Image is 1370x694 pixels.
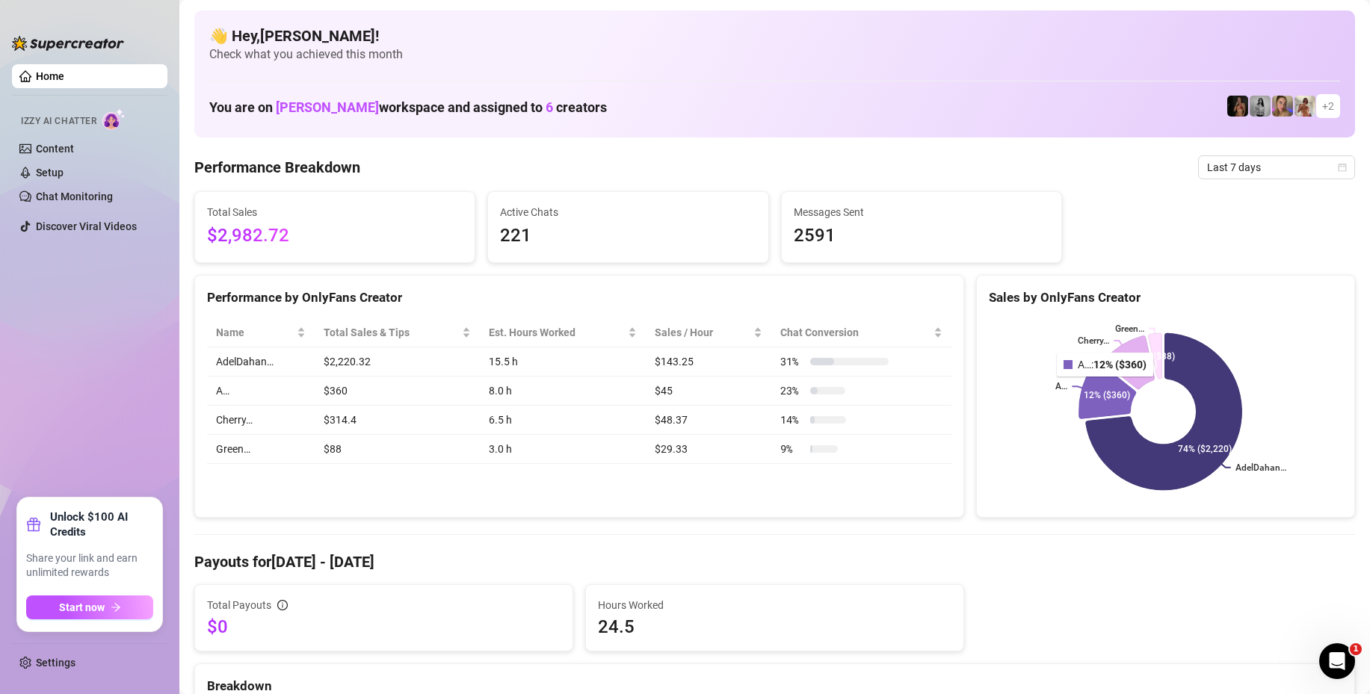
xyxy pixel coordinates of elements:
[1272,96,1293,117] img: Cherry
[207,222,463,250] span: $2,982.72
[780,412,804,428] span: 14 %
[989,288,1342,308] div: Sales by OnlyFans Creator
[1350,643,1362,655] span: 1
[276,99,379,115] span: [PERSON_NAME]
[646,347,771,377] td: $143.25
[207,406,315,435] td: Cherry…
[277,600,288,610] span: info-circle
[315,318,480,347] th: Total Sales & Tips
[207,318,315,347] th: Name
[216,324,294,341] span: Name
[646,318,771,347] th: Sales / Hour
[480,347,646,377] td: 15.5 h
[1319,643,1355,679] iframe: Intercom live chat
[36,190,113,202] a: Chat Monitoring
[315,377,480,406] td: $360
[209,99,607,116] h1: You are on workspace and assigned to creators
[646,377,771,406] td: $45
[598,597,951,613] span: Hours Worked
[794,222,1049,250] span: 2591
[315,406,480,435] td: $314.4
[500,204,756,220] span: Active Chats
[26,551,153,580] span: Share your link and earn unlimited rewards
[1295,96,1315,117] img: Green
[194,551,1355,572] h4: Payouts for [DATE] - [DATE]
[646,435,771,464] td: $29.33
[36,220,137,232] a: Discover Viral Videos
[315,347,480,377] td: $2,220.32
[480,406,646,435] td: 6.5 h
[780,353,804,370] span: 31 %
[207,288,951,308] div: Performance by OnlyFans Creator
[315,435,480,464] td: $88
[36,167,64,179] a: Setup
[500,222,756,250] span: 221
[780,324,931,341] span: Chat Conversion
[655,324,750,341] span: Sales / Hour
[26,517,41,532] span: gift
[36,70,64,82] a: Home
[480,377,646,406] td: 8.0 h
[12,36,124,51] img: logo-BBDzfeDw.svg
[780,441,804,457] span: 9 %
[50,509,153,539] strong: Unlock $100 AI Credits
[207,204,463,220] span: Total Sales
[324,324,459,341] span: Total Sales & Tips
[102,108,126,130] img: AI Chatter
[207,347,315,377] td: AdelDahan…
[646,406,771,435] td: $48.37
[780,382,804,399] span: 23 %
[771,318,951,347] th: Chat Conversion
[546,99,553,115] span: 6
[111,602,121,613] span: arrow-right
[207,435,315,464] td: Green…
[26,595,153,619] button: Start nowarrow-right
[489,324,625,341] div: Est. Hours Worked
[21,114,96,128] span: Izzy AI Chatter
[59,601,105,613] span: Start now
[207,597,271,613] span: Total Payouts
[1227,96,1248,117] img: the_bohema
[598,615,951,639] span: 24.5
[1078,335,1109,346] text: Cherry…
[1235,462,1286,473] text: AdelDahan…
[207,615,561,639] span: $0
[194,157,360,178] h4: Performance Breakdown
[1055,382,1067,392] text: A…
[209,25,1340,46] h4: 👋 Hey, [PERSON_NAME] !
[209,46,1340,63] span: Check what you achieved this month
[36,657,75,669] a: Settings
[1322,98,1334,114] span: + 2
[1116,323,1145,334] text: Green…
[794,204,1049,220] span: Messages Sent
[1250,96,1271,117] img: A
[36,143,74,155] a: Content
[1338,163,1347,172] span: calendar
[480,435,646,464] td: 3.0 h
[1207,156,1346,179] span: Last 7 days
[207,377,315,406] td: A…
